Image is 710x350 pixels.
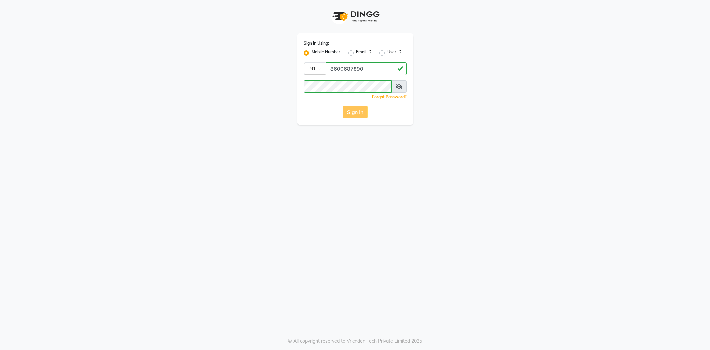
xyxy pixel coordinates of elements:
[329,7,382,26] img: logo1.svg
[312,49,340,57] label: Mobile Number
[387,49,401,57] label: User ID
[372,94,407,99] a: Forgot Password?
[304,40,329,46] label: Sign In Using:
[326,62,407,75] input: Username
[304,80,392,93] input: Username
[356,49,371,57] label: Email ID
